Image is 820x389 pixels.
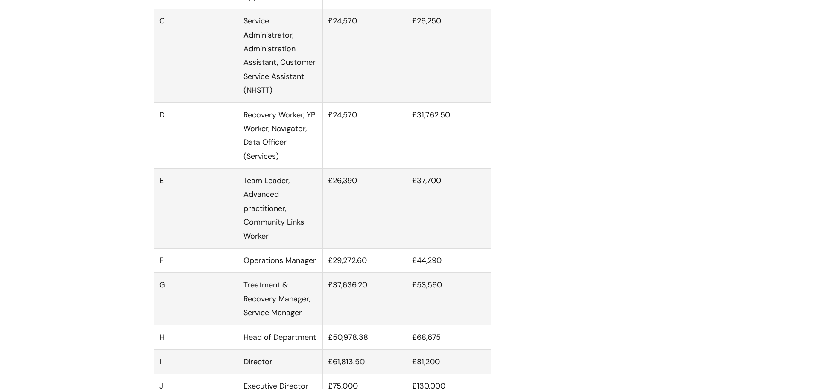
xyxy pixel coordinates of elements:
td: £81,200 [407,349,491,374]
td: D [154,102,238,169]
td: Head of Department [238,325,322,349]
td: G [154,273,238,325]
td: Treatment & Recovery Manager, Service Manager [238,273,322,325]
td: Recovery Worker, YP Worker, Navigator, Data Officer (Services) [238,102,322,169]
td: I [154,349,238,374]
td: £50,978.38 [322,325,407,349]
td: E [154,169,238,249]
td: £24,570 [322,102,407,169]
td: C [154,9,238,102]
td: Operations Manager [238,249,322,273]
td: £37,700 [407,169,491,249]
td: £31,762.50 [407,102,491,169]
td: £53,560 [407,273,491,325]
td: £26,390 [322,169,407,249]
td: £29,272.60 [322,249,407,273]
td: Team Leader, Advanced practitioner, Community Links Worker [238,169,322,249]
td: £37,636.20 [322,273,407,325]
td: £26,250 [407,9,491,102]
td: Director [238,349,322,374]
td: £24,570 [322,9,407,102]
td: Service Administrator, Administration Assistant, Customer Service Assistant (NHSTT) [238,9,322,102]
td: £68,675 [407,325,491,349]
td: £61,813.50 [322,349,407,374]
td: H [154,325,238,349]
td: F [154,249,238,273]
td: £44,290 [407,249,491,273]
